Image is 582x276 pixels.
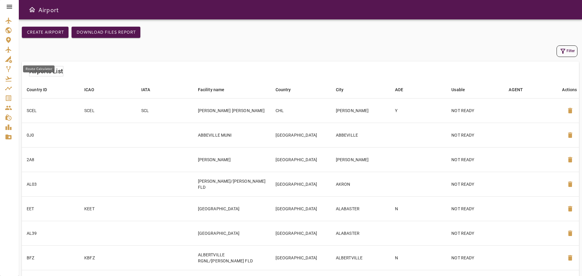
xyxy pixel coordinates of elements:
span: delete [567,254,574,261]
button: Create airport [22,27,69,38]
button: Delete Airport [563,103,577,118]
button: Delete Airport [563,128,577,142]
span: delete [567,181,574,188]
span: delete [567,156,574,163]
h6: Airport [38,5,59,15]
td: [GEOGRAPHIC_DATA] [271,147,331,172]
td: [GEOGRAPHIC_DATA] [193,221,271,245]
span: delete [567,107,574,114]
td: CHL [271,98,331,123]
td: 0J0 [22,123,79,147]
td: N [390,245,447,270]
div: City [336,86,344,93]
td: ALABASTER [331,196,390,221]
span: delete [567,205,574,212]
p: NOT READY [451,181,499,187]
span: AGENT [509,86,531,93]
span: ICAO [84,86,102,93]
td: ABBEVILLE [331,123,390,147]
span: City [336,86,352,93]
td: ALABASTER [331,221,390,245]
button: Delete Airport [563,201,577,216]
td: AL39 [22,221,79,245]
td: ABBEVILLE MUNI [193,123,271,147]
td: ALBERTVILLE [331,245,390,270]
p: NOT READY [451,108,499,114]
td: SCEL [79,98,136,123]
td: [GEOGRAPHIC_DATA] [271,172,331,196]
td: [PERSON_NAME]/[PERSON_NAME] FLD [193,172,271,196]
td: SCL [136,98,193,123]
div: Facility name [198,86,225,93]
button: Delete Airport [563,177,577,191]
div: ICAO [84,86,94,93]
span: Country [276,86,299,93]
td: KEET [79,196,136,221]
button: Delete Airport [563,251,577,265]
td: [GEOGRAPHIC_DATA] [271,196,331,221]
span: delete [567,131,574,139]
td: [PERSON_NAME] [331,147,390,172]
td: [GEOGRAPHIC_DATA] [271,245,331,270]
div: IATA [141,86,150,93]
td: [PERSON_NAME] [PERSON_NAME] [193,98,271,123]
span: delete [567,230,574,237]
div: AOE [395,86,403,93]
button: Delete Airport [563,152,577,167]
div: Country ID [27,86,47,93]
td: AKRON [331,172,390,196]
button: Download Files Report [72,27,140,38]
p: NOT READY [451,132,499,138]
p: NOT READY [451,206,499,212]
td: AL03 [22,172,79,196]
td: [GEOGRAPHIC_DATA] [271,123,331,147]
td: BFZ [22,245,79,270]
td: N [390,196,447,221]
td: [PERSON_NAME] [331,98,390,123]
p: NOT READY [451,157,499,163]
td: EET [22,196,79,221]
td: ALBERTVILLE RGNL/[PERSON_NAME] FLD [193,245,271,270]
span: Country ID [27,86,55,93]
button: Delete Airport [563,226,577,241]
div: Country [276,86,291,93]
p: NOT READY [451,230,499,236]
td: KBFZ [79,245,136,270]
span: AOE [395,86,411,93]
td: Y [390,98,447,123]
span: Usable [451,86,473,93]
button: Filter [557,45,577,57]
td: [GEOGRAPHIC_DATA] [193,196,271,221]
div: AGENT [509,86,523,93]
span: IATA [141,86,158,93]
p: NOT READY [451,255,499,261]
div: Route Calculator [23,65,55,72]
td: SCEL [22,98,79,123]
td: 2A8 [22,147,79,172]
div: Usable [451,86,465,93]
td: [GEOGRAPHIC_DATA] [271,221,331,245]
span: Facility name [198,86,232,93]
button: Open drawer [26,4,38,16]
td: [PERSON_NAME] [193,147,271,172]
